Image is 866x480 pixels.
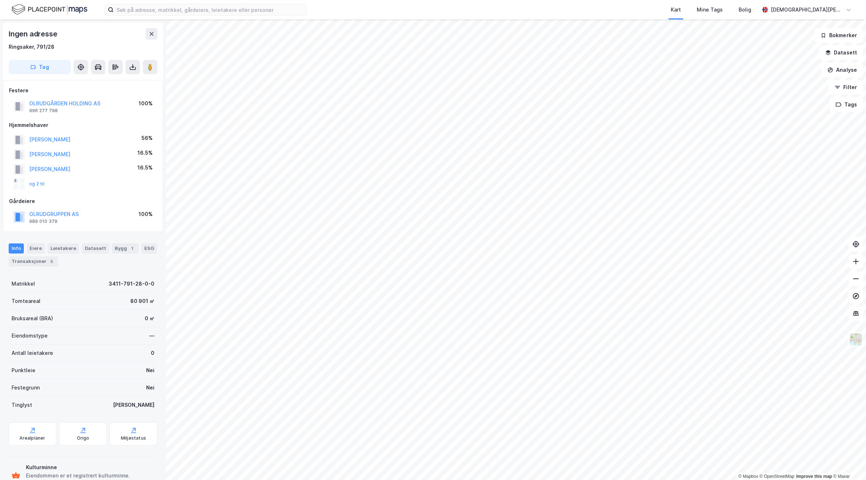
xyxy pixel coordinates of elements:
div: Eiendomstype [12,331,48,340]
div: Info [9,243,24,254]
div: Bolig [739,5,751,14]
div: Eiere [27,243,45,254]
div: 16.5% [137,149,153,157]
div: 1 [128,245,136,252]
div: Hjemmelshaver [9,121,157,129]
div: Festegrunn [12,383,40,392]
div: Nei [146,383,154,392]
div: Miljøstatus [121,435,146,441]
div: Datasett [82,243,109,254]
div: Antall leietakere [12,349,53,357]
a: Improve this map [796,474,832,479]
div: 0 [151,349,154,357]
div: Kart [671,5,681,14]
div: Ringsaker, 791/28 [9,43,54,51]
button: Bokmerker [814,28,863,43]
div: Ingen adresse [9,28,58,40]
div: Origo [77,435,89,441]
div: — [149,331,154,340]
div: Arealplaner [19,435,45,441]
img: Z [849,333,863,346]
div: Punktleie [12,366,35,375]
div: 0 ㎡ [145,314,154,323]
div: Gårdeiere [9,197,157,206]
div: 3411-791-28-0-0 [109,279,154,288]
div: 100% [139,99,153,108]
div: 56% [141,134,153,142]
div: ESG [141,243,157,254]
div: 996 277 798 [29,108,58,114]
div: [DEMOGRAPHIC_DATA][PERSON_NAME] [771,5,843,14]
div: Festere [9,86,157,95]
div: Matrikkel [12,279,35,288]
div: [PERSON_NAME] [113,401,154,409]
button: Tags [830,97,863,112]
div: 100% [139,210,153,219]
div: Kulturminne [26,463,154,472]
div: Bruksareal (BRA) [12,314,53,323]
div: 5 [48,258,55,265]
img: logo.f888ab2527a4732fd821a326f86c7f29.svg [12,3,87,16]
iframe: Chat Widget [830,445,866,480]
div: Leietakere [48,243,79,254]
div: 80 901 ㎡ [130,297,154,305]
button: Tag [9,60,71,74]
div: Bygg [112,243,139,254]
div: Tomteareal [12,297,40,305]
button: Filter [828,80,863,94]
div: Nei [146,366,154,375]
div: Tinglyst [12,401,32,409]
div: Mine Tags [697,5,723,14]
button: Datasett [819,45,863,60]
div: 16.5% [137,163,153,172]
div: 989 010 379 [29,219,57,224]
a: Mapbox [738,474,758,479]
input: Søk på adresse, matrikkel, gårdeiere, leietakere eller personer [114,4,306,15]
button: Analyse [821,63,863,77]
div: Transaksjoner [9,256,58,267]
a: OpenStreetMap [760,474,795,479]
